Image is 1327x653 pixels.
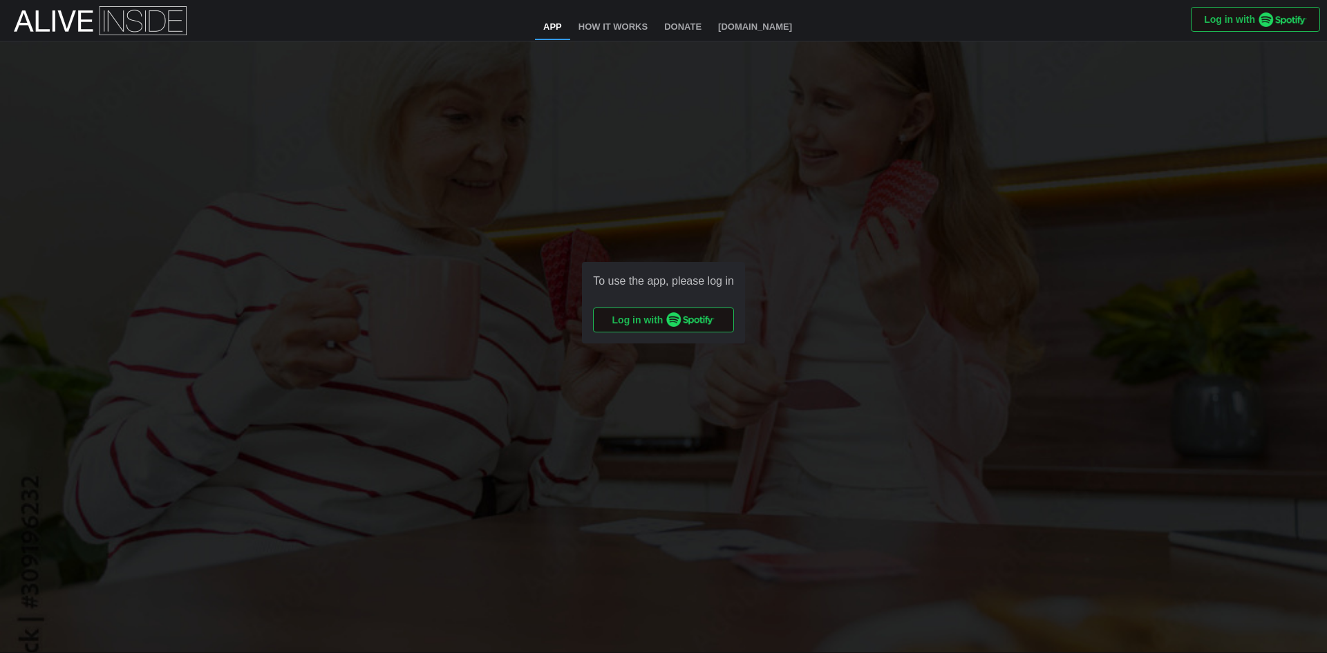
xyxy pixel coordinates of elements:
span: Log in with [1204,8,1307,31]
button: Log in with [593,307,734,332]
a: Donate [656,15,710,40]
a: How It Works [570,15,656,40]
img: Alive Inside Logo [14,6,187,35]
button: Log in with [1191,7,1320,32]
img: Spotify_Logo_RGB_Green.9ff49e53.png [666,312,715,327]
a: App [535,15,570,40]
img: Spotify_Logo_RGB_Green.9ff49e53.png [1259,12,1307,27]
span: Log in with [612,308,715,332]
a: [DOMAIN_NAME] [710,15,800,40]
div: To use the app, please log in [593,273,734,290]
